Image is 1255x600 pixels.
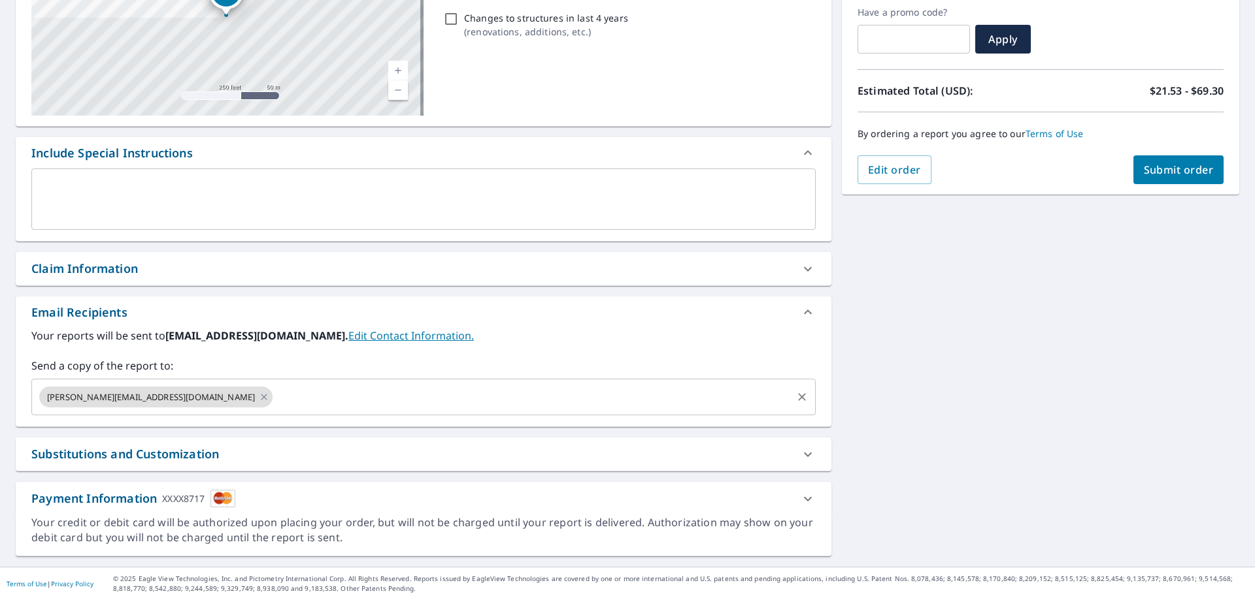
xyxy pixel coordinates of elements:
[31,260,138,277] div: Claim Information
[210,490,235,507] img: cardImage
[31,515,816,545] div: Your credit or debit card will be authorized upon placing your order, but will not be charged unt...
[165,328,348,343] b: [EMAIL_ADDRESS][DOMAIN_NAME].
[39,391,263,403] span: [PERSON_NAME][EMAIL_ADDRESS][DOMAIN_NAME]
[868,163,921,177] span: Edit order
[388,80,408,100] a: Current Level 17, Zoom Out
[162,490,205,507] div: XXXX8717
[16,482,831,515] div: Payment InformationXXXX8717cardImage
[858,83,1041,99] p: Estimated Total (USD):
[39,387,273,407] div: [PERSON_NAME][EMAIL_ADDRESS][DOMAIN_NAME]
[7,579,47,588] a: Terms of Use
[348,328,474,343] a: EditContactInfo
[51,579,93,588] a: Privacy Policy
[16,296,831,328] div: Email Recipients
[16,437,831,471] div: Substitutions and Customization
[31,304,127,321] div: Email Recipients
[858,155,931,184] button: Edit order
[31,445,219,463] div: Substitutions and Customization
[975,25,1031,54] button: Apply
[388,61,408,80] a: Current Level 17, Zoom In
[858,128,1224,140] p: By ordering a report you agree to our
[464,11,628,25] p: Changes to structures in last 4 years
[1150,83,1224,99] p: $21.53 - $69.30
[793,388,811,406] button: Clear
[31,144,193,162] div: Include Special Instructions
[1026,127,1084,140] a: Terms of Use
[7,580,93,588] p: |
[31,358,816,373] label: Send a copy of the report to:
[858,7,970,18] label: Have a promo code?
[1133,155,1224,184] button: Submit order
[31,328,816,343] label: Your reports will be sent to
[113,574,1248,593] p: © 2025 Eagle View Technologies, Inc. and Pictometry International Corp. All Rights Reserved. Repo...
[31,490,235,507] div: Payment Information
[986,32,1020,46] span: Apply
[16,252,831,285] div: Claim Information
[16,137,831,168] div: Include Special Instructions
[1144,163,1214,177] span: Submit order
[464,25,628,39] p: ( renovations, additions, etc. )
